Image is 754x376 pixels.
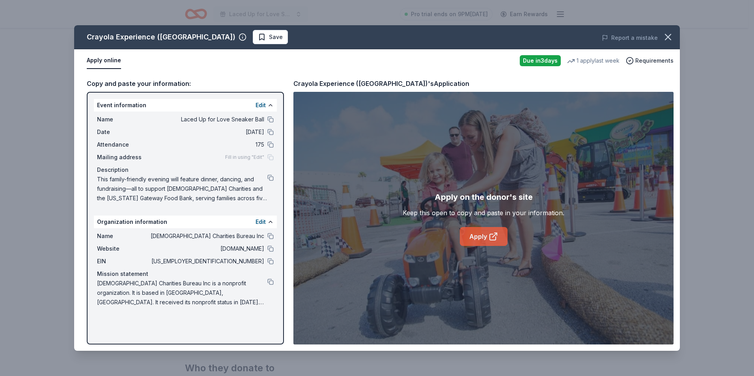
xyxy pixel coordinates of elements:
span: [DEMOGRAPHIC_DATA] Charities Bureau Inc is a nonprofit organization. It is based in [GEOGRAPHIC_D... [97,279,267,307]
span: [US_EMPLOYER_IDENTIFICATION_NUMBER] [150,257,264,266]
span: Name [97,231,150,241]
span: This family-friendly evening will feature dinner, dancing, and fundraising—all to support [DEMOGR... [97,175,267,203]
div: Apply on the donor's site [435,191,533,203]
span: EIN [97,257,150,266]
button: Save [253,30,288,44]
span: [DATE] [150,127,264,137]
button: Edit [256,101,266,110]
div: Organization information [94,216,277,228]
div: 1 apply last week [567,56,620,65]
div: Crayola Experience ([GEOGRAPHIC_DATA]) [87,31,235,43]
span: Website [97,244,150,253]
a: Apply [460,227,508,246]
div: Copy and paste your information: [87,78,284,89]
span: Requirements [635,56,674,65]
span: Date [97,127,150,137]
span: Mailing address [97,153,150,162]
button: Apply online [87,52,121,69]
span: Attendance [97,140,150,149]
span: 175 [150,140,264,149]
button: Edit [256,217,266,227]
div: Keep this open to copy and paste in your information. [403,208,564,218]
button: Report a mistake [602,33,658,43]
div: Event information [94,99,277,112]
div: Mission statement [97,269,274,279]
span: [DEMOGRAPHIC_DATA] Charities Bureau Inc [150,231,264,241]
span: Name [97,115,150,124]
span: Laced Up for Love Sneaker Ball [150,115,264,124]
div: Crayola Experience ([GEOGRAPHIC_DATA])'s Application [293,78,469,89]
button: Requirements [626,56,674,65]
span: Save [269,32,283,42]
span: [DOMAIN_NAME] [150,244,264,253]
div: Description [97,165,274,175]
span: Fill in using "Edit" [225,154,264,160]
div: Due in 3 days [520,55,561,66]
